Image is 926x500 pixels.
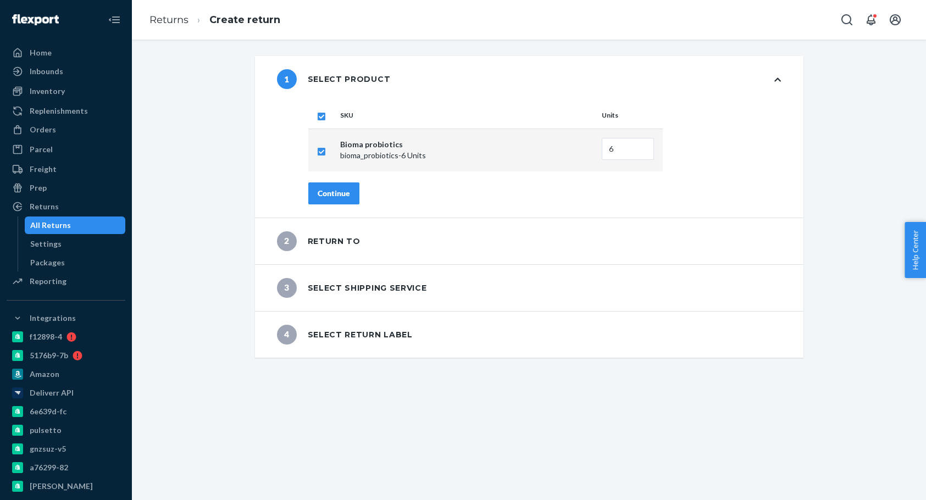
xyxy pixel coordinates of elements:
a: Settings [25,235,126,253]
span: 1 [277,69,297,89]
div: Packages [30,257,65,268]
p: Bioma probiotics [340,139,593,150]
div: Inventory [30,86,65,97]
ol: breadcrumbs [141,4,289,36]
a: pulsetto [7,421,125,439]
div: Continue [318,188,350,199]
span: 3 [277,278,297,298]
a: Home [7,44,125,62]
a: Amazon [7,365,125,383]
th: SKU [336,102,597,129]
a: Freight [7,160,125,178]
div: gnzsuz-v5 [30,443,66,454]
a: 6e639d-fc [7,403,125,420]
div: Replenishments [30,105,88,116]
div: Select return label [277,325,413,345]
div: Parcel [30,144,53,155]
div: 5176b9-7b [30,350,68,361]
div: pulsetto [30,425,62,436]
button: Close Navigation [103,9,125,31]
th: Units [597,102,663,129]
div: Settings [30,238,62,249]
a: Create return [209,14,280,26]
div: Home [30,47,52,58]
a: Packages [25,254,126,271]
button: Open account menu [884,9,906,31]
a: Returns [149,14,188,26]
a: Deliverr API [7,384,125,402]
span: 2 [277,231,297,251]
a: [PERSON_NAME] [7,477,125,495]
button: Continue [308,182,359,204]
a: gnzsuz-v5 [7,440,125,458]
div: Freight [30,164,57,175]
button: Open notifications [860,9,882,31]
div: Integrations [30,313,76,324]
a: a76299-82 [7,459,125,476]
div: Reporting [30,276,66,287]
div: Amazon [30,369,59,380]
button: Open Search Box [836,9,858,31]
div: Returns [30,201,59,212]
a: Inbounds [7,63,125,80]
div: All Returns [30,220,71,231]
div: 6e639d-fc [30,406,66,417]
input: Enter quantity [602,138,654,160]
div: f12898-4 [30,331,62,342]
a: Prep [7,179,125,197]
a: Reporting [7,273,125,290]
img: Flexport logo [12,14,59,25]
a: f12898-4 [7,328,125,346]
div: [PERSON_NAME] [30,481,93,492]
div: Prep [30,182,47,193]
div: Return to [277,231,361,251]
button: Integrations [7,309,125,327]
div: Inbounds [30,66,63,77]
div: a76299-82 [30,462,68,473]
a: 5176b9-7b [7,347,125,364]
p: bioma_probiotics - 6 Units [340,150,593,161]
div: Select product [277,69,391,89]
a: Returns [7,198,125,215]
a: Inventory [7,82,125,100]
div: Select shipping service [277,278,427,298]
div: Deliverr API [30,387,74,398]
span: 4 [277,325,297,345]
a: Orders [7,121,125,138]
a: All Returns [25,216,126,234]
div: Orders [30,124,56,135]
a: Replenishments [7,102,125,120]
button: Help Center [905,222,926,278]
a: Parcel [7,141,125,158]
